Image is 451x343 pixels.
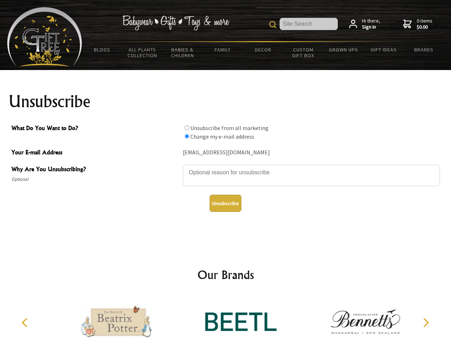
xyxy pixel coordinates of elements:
a: Hi there,Sign in [349,18,380,30]
strong: $0.00 [417,24,432,30]
input: Site Search [280,18,338,30]
span: What Do You Want to Do? [11,124,179,134]
a: 0 items$0.00 [403,18,432,30]
span: 0 items [417,18,432,30]
a: Gift Ideas [364,42,404,57]
input: What Do You Want to Do? [185,125,189,130]
a: Grown Ups [323,42,364,57]
img: Babywear - Gifts - Toys & more [122,15,229,30]
span: Optional [11,175,179,184]
a: Family [203,42,243,57]
button: Unsubscribe [210,195,241,212]
textarea: Why Are You Unsubscribing? [183,165,440,186]
img: product search [269,21,276,28]
label: Unsubscribe from all marketing [190,124,269,131]
a: Brands [404,42,444,57]
input: What Do You Want to Do? [185,134,189,139]
span: Why Are You Unsubscribing? [11,165,179,175]
h2: Our Brands [14,266,437,283]
a: BLOGS [82,42,122,57]
div: [EMAIL_ADDRESS][DOMAIN_NAME] [183,147,440,158]
strong: Sign in [362,24,380,30]
a: Babies & Children [162,42,203,63]
h1: Unsubscribe [9,93,443,110]
img: Babyware - Gifts - Toys and more... [7,7,82,66]
a: All Plants Collection [122,42,163,63]
label: Change my e-mail address [190,133,254,140]
button: Next [418,315,434,330]
a: Custom Gift Box [283,42,324,63]
button: Previous [18,315,34,330]
a: Decor [243,42,283,57]
span: Your E-mail Address [11,148,179,158]
span: Hi there, [362,18,380,30]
